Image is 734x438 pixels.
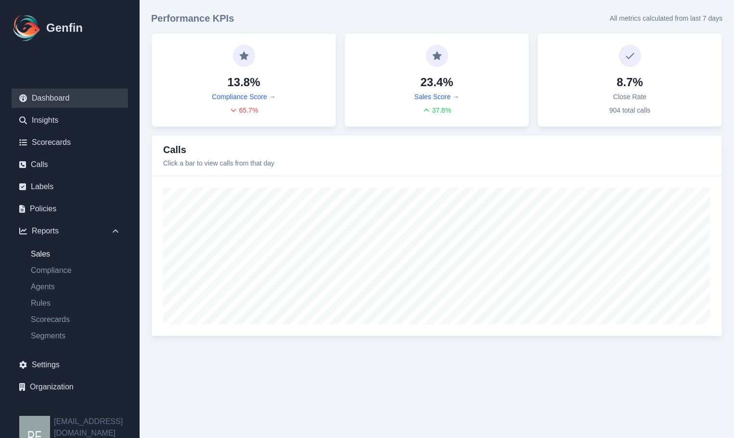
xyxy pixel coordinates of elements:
a: Sales Score → [414,92,459,102]
div: 65.7 % [230,105,258,115]
a: Calls [12,155,128,174]
img: Logo [12,13,42,43]
a: Policies [12,199,128,219]
a: Scorecards [23,314,128,325]
h3: Performance KPIs [151,12,234,25]
div: Reports [12,221,128,241]
p: Close Rate [613,92,646,102]
h4: 23.4% [420,75,453,90]
a: Labels [12,177,128,196]
a: Agents [23,281,128,293]
div: 37.8 % [423,105,451,115]
a: Compliance Score → [212,92,275,102]
h3: Calls [163,143,274,156]
h4: 13.8% [227,75,260,90]
a: Sales [23,248,128,260]
a: Rules [23,297,128,309]
a: Insights [12,111,128,130]
a: Settings [12,355,128,374]
h4: 8.7% [617,75,643,90]
a: Organization [12,377,128,397]
a: Compliance [23,265,128,276]
p: 904 total calls [609,105,651,115]
p: All metrics calculated from last 7 days [610,13,722,23]
a: Dashboard [12,89,128,108]
a: Scorecards [12,133,128,152]
a: Segments [23,330,128,342]
h1: Genfin [46,20,83,36]
p: Click a bar to view calls from that day [163,158,274,168]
